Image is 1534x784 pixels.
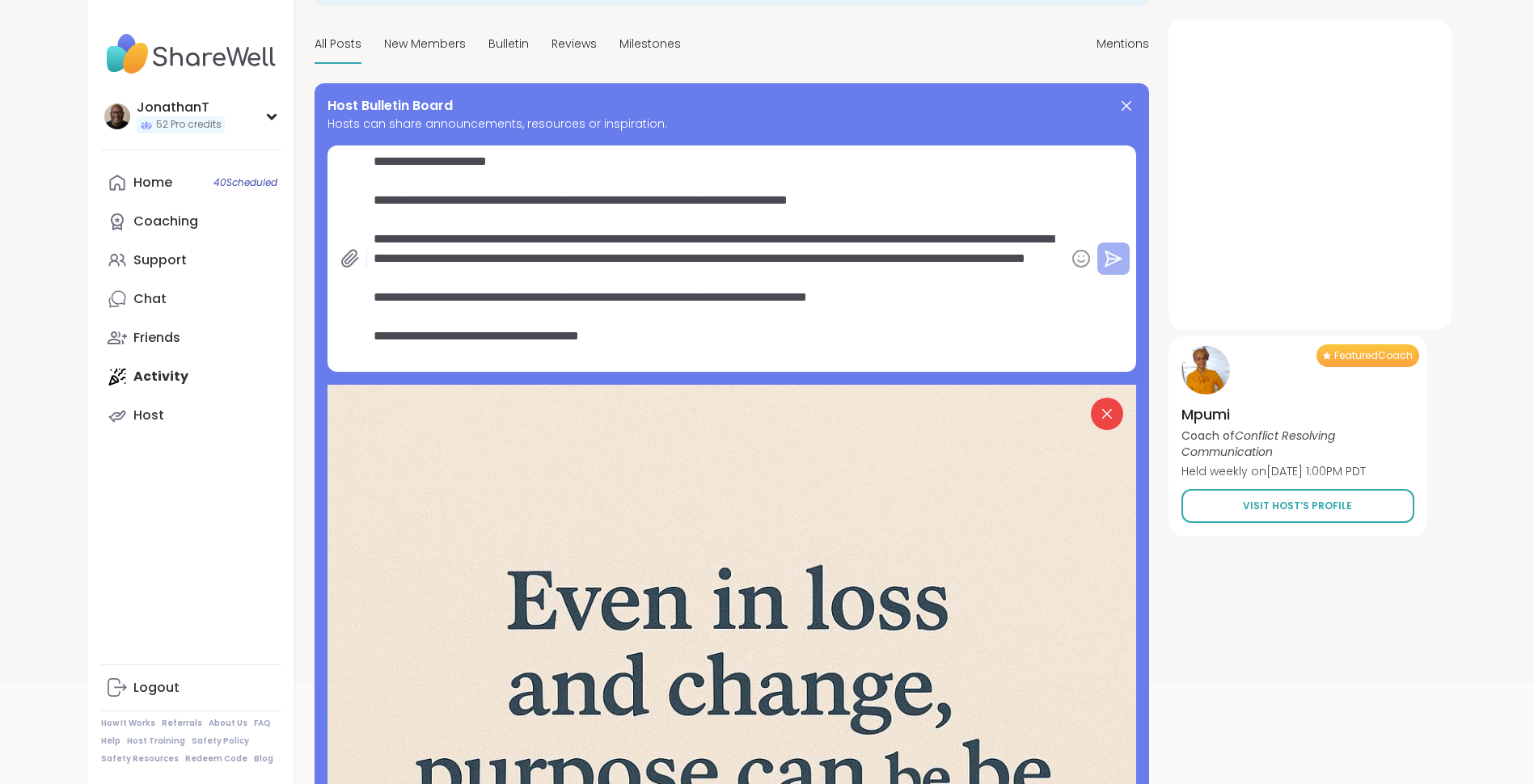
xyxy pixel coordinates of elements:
[209,718,247,729] a: About Us
[254,718,271,729] a: FAQ
[1181,404,1414,424] h4: Mpumi
[1181,428,1335,460] i: Conflict Resolving Communication
[101,753,179,765] a: Safety Resources
[384,36,466,53] span: New Members
[213,176,277,189] span: 40 Scheduled
[133,329,180,347] div: Friends
[104,103,130,129] img: JonathanT
[551,36,597,53] span: Reviews
[1181,346,1230,394] img: Mpumi
[185,753,247,765] a: Redeem Code
[133,213,198,230] div: Coaching
[101,26,281,82] img: ShareWell Nav Logo
[315,36,361,53] span: All Posts
[101,668,281,707] a: Logout
[1181,463,1414,479] p: Held weekly on [DATE] 1:00PM PDT
[101,318,281,357] a: Friends
[101,396,281,435] a: Host
[127,736,185,747] a: Host Training
[137,99,225,116] div: JonathanT
[101,280,281,318] a: Chat
[133,251,187,269] div: Support
[101,202,281,241] a: Coaching
[328,116,1136,133] span: Hosts can share announcements, resources or inspiration.
[1097,36,1149,53] span: Mentions
[156,118,222,132] span: 52 Pro credits
[101,718,155,729] a: How It Works
[101,736,120,747] a: Help
[1181,428,1414,460] p: Coach of
[254,753,273,765] a: Blog
[619,36,681,53] span: Milestones
[1334,349,1413,362] span: Featured Coach
[192,736,249,747] a: Safety Policy
[162,718,202,729] a: Referrals
[328,96,453,116] span: Host Bulletin Board
[1243,499,1352,513] span: Visit Host’s Profile
[1181,489,1414,523] a: Visit Host’s Profile
[101,163,281,202] a: Home40Scheduled
[133,407,164,424] div: Host
[101,241,281,280] a: Support
[133,290,167,308] div: Chat
[488,36,529,53] span: Bulletin
[133,174,172,192] div: Home
[133,679,180,697] div: Logout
